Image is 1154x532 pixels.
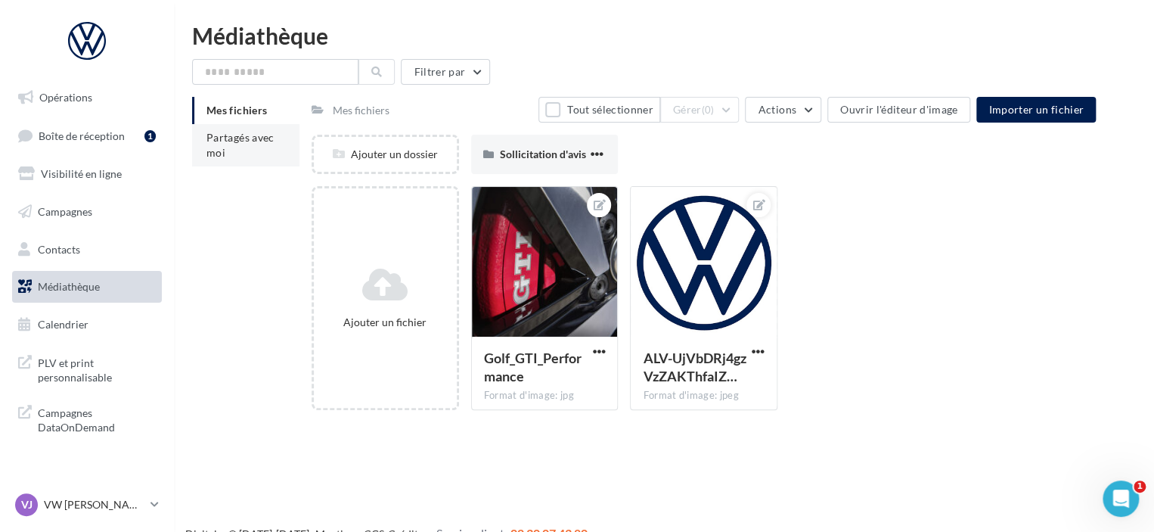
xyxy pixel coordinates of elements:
[39,91,92,104] span: Opérations
[44,497,144,512] p: VW [PERSON_NAME] [GEOGRAPHIC_DATA]
[320,315,451,330] div: Ajouter un fichier
[484,389,606,403] div: Format d'image: jpg
[745,97,821,123] button: Actions
[660,97,740,123] button: Gérer(0)
[38,403,156,435] span: Campagnes DataOnDemand
[39,129,125,142] span: Boîte de réception
[206,104,267,117] span: Mes fichiers
[643,389,765,403] div: Format d'image: jpeg
[538,97,659,123] button: Tout sélectionner
[41,167,122,180] span: Visibilité en ligne
[9,309,165,341] a: Calendrier
[38,353,156,385] span: PLV et print personnalisable
[12,490,162,519] a: VJ VW [PERSON_NAME] [GEOGRAPHIC_DATA]
[38,242,80,255] span: Contacts
[333,103,389,118] div: Mes fichiers
[484,350,582,384] span: Golf_GTI_Performance
[9,271,165,303] a: Médiathèque
[9,234,165,266] a: Contacts
[192,24,1136,47] div: Médiathèque
[9,158,165,190] a: Visibilité en ligne
[827,97,970,123] button: Ouvrir l'éditeur d'image
[38,280,100,293] span: Médiathèque
[21,497,33,512] span: VJ
[1103,481,1139,517] iframe: Intercom live chat
[9,120,165,152] a: Boîte de réception1
[38,318,88,331] span: Calendrier
[38,205,92,218] span: Campagnes
[144,130,156,142] div: 1
[988,103,1084,116] span: Importer un fichier
[758,103,796,116] span: Actions
[500,148,586,160] span: Sollicitation d'avis
[314,147,457,162] div: Ajouter un dossier
[9,347,165,391] a: PLV et print personnalisable
[9,397,165,441] a: Campagnes DataOnDemand
[9,196,165,228] a: Campagnes
[643,350,746,384] span: ALV-UjVbDRj4gzVzZAKThfaIZ110g_mhbHRczV6h-hcYCq0nFwbEuUOf
[9,82,165,114] a: Opérations
[976,97,1096,123] button: Importer un fichier
[1134,481,1146,493] span: 1
[702,104,715,116] span: (0)
[401,59,490,85] button: Filtrer par
[206,131,275,159] span: Partagés avec moi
